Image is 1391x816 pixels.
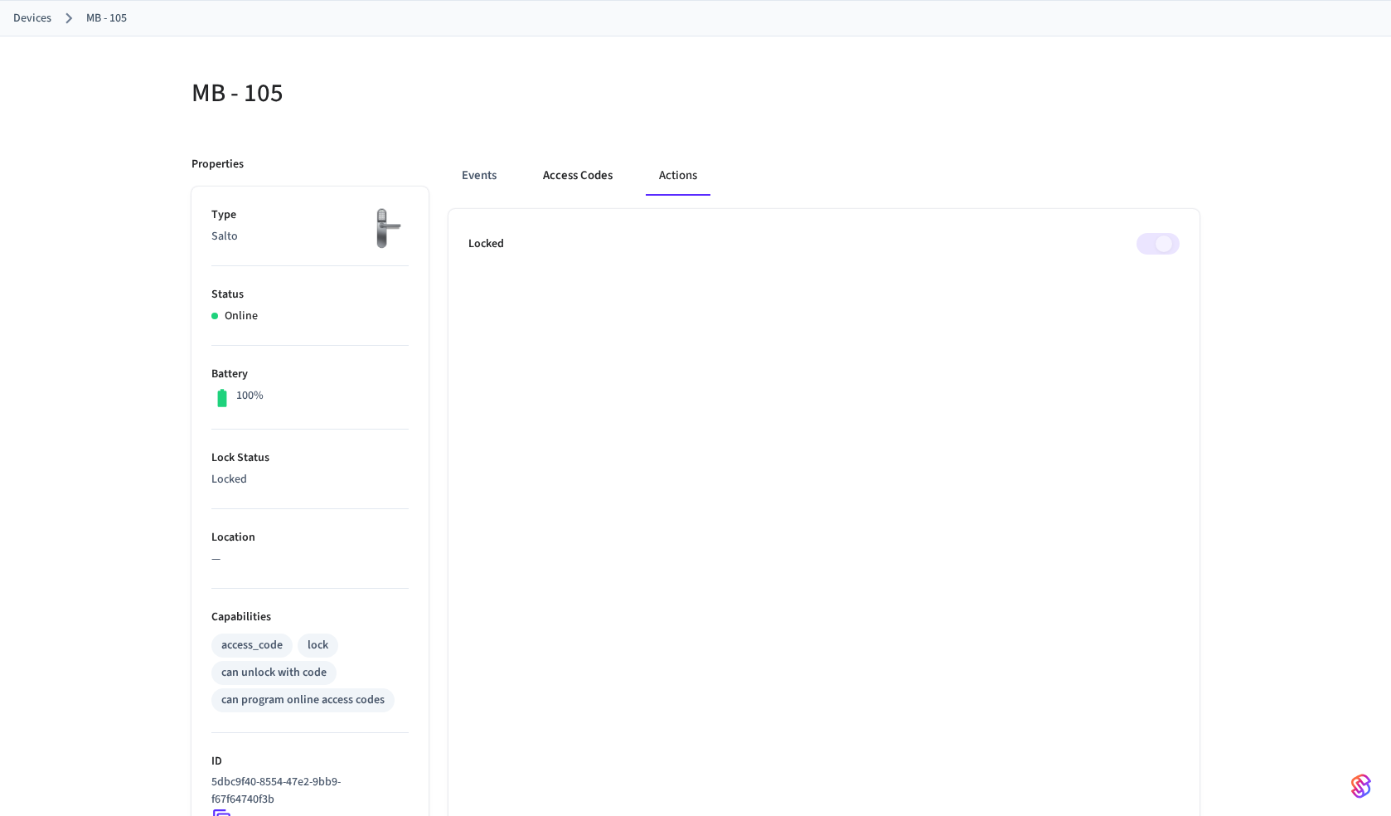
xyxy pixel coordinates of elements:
p: 100% [236,387,264,405]
p: Online [225,308,258,325]
div: lock [308,637,328,654]
div: ant example [448,156,1200,196]
p: Status [211,286,409,304]
p: Lock Status [211,449,409,467]
p: Locked [468,236,504,253]
p: ID [211,753,409,770]
button: Actions [646,156,710,196]
button: Events [448,156,510,196]
p: Battery [211,366,409,383]
img: salto_escutcheon_pin [367,206,409,250]
p: Location [211,529,409,546]
div: access_code [221,637,283,654]
p: Type [211,206,409,224]
img: SeamLogoGradient.69752ec5.svg [1351,773,1371,799]
div: can program online access codes [221,692,385,709]
p: Properties [191,156,244,173]
a: Devices [13,10,51,27]
p: Capabilities [211,609,409,626]
p: — [211,551,409,568]
p: Locked [211,471,409,488]
button: Access Codes [530,156,626,196]
a: MB - 105 [86,10,127,27]
h5: MB - 105 [191,76,686,110]
p: Salto [211,228,409,245]
div: can unlock with code [221,664,327,682]
p: 5dbc9f40-8554-47e2-9bb9-f67f64740f3b [211,774,402,809]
